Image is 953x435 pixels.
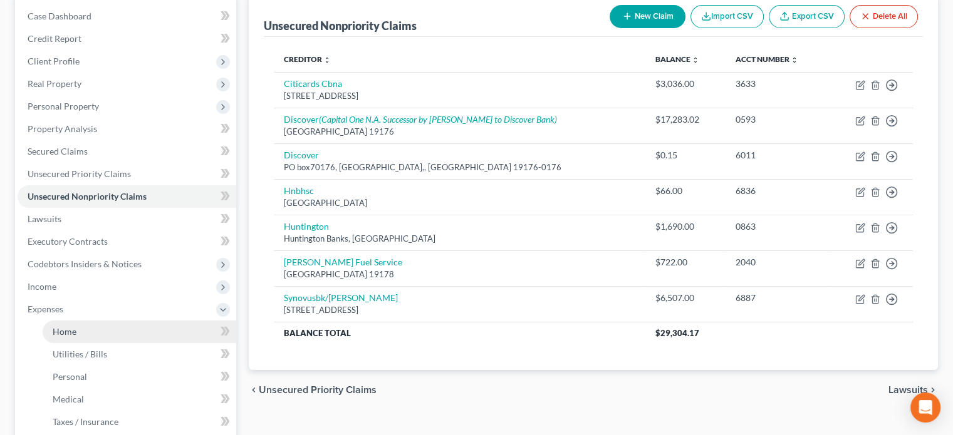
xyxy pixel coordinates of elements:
a: Discover(Capital One N.A. Successor by [PERSON_NAME] to Discover Bank) [284,114,557,125]
span: Executory Contracts [28,236,108,247]
a: Credit Report [18,28,236,50]
a: Export CSV [769,5,845,28]
i: chevron_right [928,385,938,395]
span: Medical [53,394,84,404]
div: 3633 [735,78,818,90]
span: Income [28,281,56,292]
a: Hnbhsc [284,185,314,196]
div: 6836 [735,185,818,197]
div: 6887 [735,292,818,304]
div: 0863 [735,220,818,233]
span: $29,304.17 [655,328,699,338]
button: New Claim [610,5,685,28]
div: $6,507.00 [655,292,715,304]
a: Balance unfold_more [655,54,699,64]
div: PO box70176, [GEOGRAPHIC_DATA],, [GEOGRAPHIC_DATA] 19176-0176 [284,161,635,173]
span: Property Analysis [28,123,97,134]
div: [STREET_ADDRESS] [284,90,635,102]
span: Client Profile [28,56,80,66]
i: (Capital One N.A. Successor by [PERSON_NAME] to Discover Bank) [319,114,557,125]
span: Taxes / Insurance [53,416,118,427]
span: Lawsuits [28,213,61,224]
a: Medical [43,388,236,411]
button: Delete All [850,5,918,28]
div: [STREET_ADDRESS] [284,304,635,316]
div: [GEOGRAPHIC_DATA] [284,197,635,209]
a: Unsecured Nonpriority Claims [18,185,236,208]
a: Case Dashboard [18,5,236,28]
span: Personal [53,371,87,382]
span: Expenses [28,304,63,314]
button: Import CSV [690,5,764,28]
div: $66.00 [655,185,715,197]
div: $17,283.02 [655,113,715,126]
div: Huntington Banks, [GEOGRAPHIC_DATA] [284,233,635,245]
a: Creditor unfold_more [284,54,331,64]
a: Huntington [284,221,329,232]
div: $722.00 [655,256,715,269]
div: Unsecured Nonpriority Claims [264,18,417,33]
a: Taxes / Insurance [43,411,236,433]
a: Synovusbk/[PERSON_NAME] [284,292,398,303]
i: unfold_more [692,56,699,64]
a: Acct Number unfold_more [735,54,798,64]
div: $3,036.00 [655,78,715,90]
div: 2040 [735,256,818,269]
a: Discover [284,150,319,160]
button: Lawsuits chevron_right [888,385,938,395]
a: Lawsuits [18,208,236,230]
span: Unsecured Nonpriority Claims [28,191,147,202]
button: chevron_left Unsecured Priority Claims [249,385,377,395]
th: Balance Total [274,322,645,344]
i: chevron_left [249,385,259,395]
a: Citicards Cbna [284,78,342,89]
span: Unsecured Priority Claims [259,385,377,395]
span: Home [53,326,76,337]
div: [GEOGRAPHIC_DATA] 19178 [284,269,635,280]
i: unfold_more [323,56,331,64]
a: Executory Contracts [18,230,236,253]
div: [GEOGRAPHIC_DATA] 19176 [284,126,635,138]
div: $0.15 [655,149,715,161]
a: Unsecured Priority Claims [18,163,236,185]
a: Home [43,320,236,343]
span: Credit Report [28,33,81,44]
a: Secured Claims [18,140,236,163]
div: 0593 [735,113,818,126]
a: [PERSON_NAME] Fuel Service [284,257,402,267]
span: Real Property [28,78,81,89]
span: Secured Claims [28,146,88,156]
span: Case Dashboard [28,11,91,21]
div: 6011 [735,149,818,161]
div: $1,690.00 [655,220,715,233]
i: unfold_more [790,56,798,64]
span: Utilities / Bills [53,349,107,359]
span: Lawsuits [888,385,928,395]
span: Unsecured Priority Claims [28,168,131,179]
div: Open Intercom Messenger [910,392,940,422]
a: Utilities / Bills [43,343,236,366]
span: Personal Property [28,101,99,111]
a: Property Analysis [18,118,236,140]
a: Personal [43,366,236,388]
span: Codebtors Insiders & Notices [28,258,142,269]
